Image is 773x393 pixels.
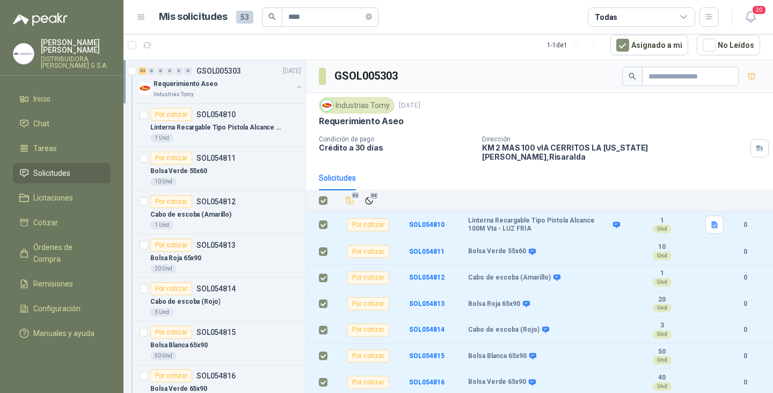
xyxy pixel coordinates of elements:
b: SOL054814 [409,326,444,333]
button: 20 [741,8,760,27]
b: 1 [625,269,699,278]
span: 53 [351,191,361,200]
div: Por cotizar [347,271,389,284]
b: 0 [730,351,760,361]
button: Añadir [342,193,358,208]
b: 3 [625,321,699,330]
p: Cabo de escoba (Amarillo) [150,210,231,220]
button: No Leídos [697,35,760,55]
b: SOL054812 [409,274,444,281]
div: 0 [157,67,165,75]
div: Por cotizar [150,108,192,121]
span: search [268,13,276,20]
b: 0 [730,377,760,388]
b: Linterna Recargable Tipo Pistola Alcance 100M Vta - LUZ FRIA [468,217,610,233]
span: search [629,73,636,80]
p: SOL054811 [196,154,236,162]
div: Por cotizar [150,195,192,208]
b: Cabo de escoba (Amarillo) [468,274,551,282]
div: Por cotizar [347,376,389,389]
b: Cabo de escoba (Rojo) [468,326,539,334]
h3: GSOL005303 [334,68,399,84]
p: SOL054816 [196,372,236,380]
a: Órdenes de Compra [13,237,111,269]
p: Industrias Tomy [154,90,194,99]
div: 0 [184,67,192,75]
p: Cabo de escoba (Rojo) [150,297,220,307]
div: 0 [175,67,183,75]
div: Und [653,252,672,260]
a: Solicitudes [13,163,111,183]
a: Por cotizarSOL054813Bolsa Roja 65x9020 Und [123,234,305,278]
span: Chat [33,118,49,130]
p: Dirección [482,135,746,143]
b: Bolsa Blanca 65x90 [468,352,527,361]
p: DISTRIBUIDORA [PERSON_NAME] G S.A [41,56,111,69]
span: close-circle [366,12,372,22]
p: [PERSON_NAME] [PERSON_NAME] [41,39,111,54]
span: 53 [369,191,379,200]
div: Industrias Tomy [319,97,395,113]
a: Inicio [13,89,111,109]
p: Bolsa Blanca 65x90 [150,340,208,351]
b: 10 [625,243,699,252]
div: Por cotizar [150,282,192,295]
a: SOL054815 [409,352,444,360]
b: 40 [625,374,699,382]
p: [DATE] [283,66,301,76]
span: Órdenes de Compra [33,241,100,265]
b: 0 [730,220,760,230]
div: Por cotizar [150,239,192,252]
div: Und [653,356,672,365]
p: Requerimiento Aseo [319,116,404,127]
span: Licitaciones [33,192,73,204]
b: Bolsa Verde 65x90 [468,378,526,387]
span: 53 [236,11,253,24]
div: Por cotizar [150,369,192,382]
p: Linterna Recargable Tipo Pistola Alcance 100M Vta - LUZ FRIA [150,123,284,133]
span: Inicio [33,93,50,105]
button: Asignado a mi [610,35,688,55]
img: Company Logo [321,99,333,111]
img: Company Logo [138,82,151,95]
p: KM 2 MAS 100 vIA CERRITOS LA [US_STATE] [PERSON_NAME] , Risaralda [482,143,746,161]
p: SOL054810 [196,111,236,118]
div: Und [653,304,672,312]
div: Solicitudes [319,172,356,184]
b: 0 [730,273,760,283]
div: Und [653,330,672,339]
div: Por cotizar [347,218,389,231]
div: Por cotizar [347,324,389,337]
button: Ignorar [362,194,376,208]
a: Chat [13,113,111,134]
span: Cotizar [33,217,58,228]
div: Und [653,225,672,233]
span: Solicitudes [33,167,70,179]
b: 20 [625,296,699,304]
div: 50 Und [150,352,177,360]
div: Und [653,278,672,287]
a: Remisiones [13,274,111,294]
div: Por cotizar [150,326,192,339]
p: SOL054814 [196,285,236,292]
span: Configuración [33,303,81,315]
div: 0 [166,67,174,75]
a: Por cotizarSOL054812Cabo de escoba (Amarillo)1 Und [123,191,305,234]
div: 0 [148,67,156,75]
p: Bolsa Roja 65x90 [150,253,201,263]
a: SOL054813 [409,300,444,308]
p: SOL054813 [196,241,236,249]
span: 20 [752,5,767,15]
span: Remisiones [33,278,73,290]
div: 1 Und [150,134,173,142]
p: Crédito a 30 días [319,143,473,152]
p: GSOL005303 [196,67,241,75]
div: 1 - 1 de 1 [547,37,602,54]
b: Bolsa Roja 65x90 [468,300,520,309]
span: Tareas [33,142,57,154]
b: 50 [625,348,699,356]
a: Licitaciones [13,188,111,208]
a: Por cotizarSOL054810Linterna Recargable Tipo Pistola Alcance 100M Vta - LUZ FRIA1 Und [123,104,305,147]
